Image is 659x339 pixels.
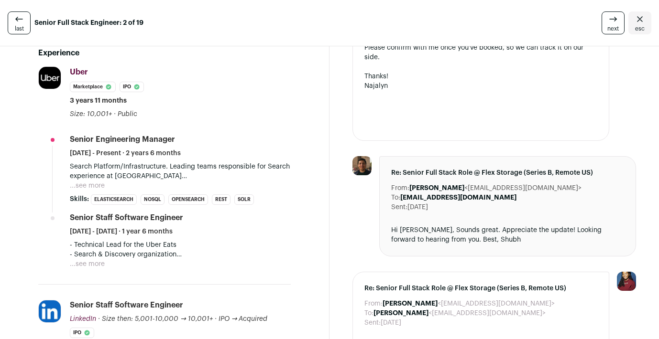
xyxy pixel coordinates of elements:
[391,202,407,212] dt: Sent:
[39,67,61,89] img: 046b842221cc5920251103cac33a6ce6d47e344b59eb72f0d26ba0bb907e91bb.jpg
[168,194,208,205] li: OpenSearch
[635,25,645,32] span: esc
[39,300,61,322] img: e23be04427e9fc54bf8b6f4ecff8b046137624144e00097804b976b9db2c38c9.jpg
[70,227,173,236] span: [DATE] - [DATE] · 1 year 6 months
[617,272,636,291] img: 10010497-medium_jpg
[628,11,651,34] a: Close
[407,202,428,212] dd: [DATE]
[364,72,597,81] div: Thanks!
[70,328,94,338] li: IPO
[352,156,372,175] img: 5648d6b7b8deb8237b0a71cff8cfedf3bf078c6761199b86476b56be4bc7d473.jpg
[602,11,625,34] a: next
[409,185,464,191] b: [PERSON_NAME]
[70,259,105,269] button: ...see more
[400,194,516,201] b: [EMAIL_ADDRESS][DOMAIN_NAME]
[70,82,116,92] li: Marketplace
[114,109,116,119] span: ·
[70,96,127,106] span: 3 years 11 months
[212,194,231,205] li: REST
[409,183,582,193] dd: <[EMAIL_ADDRESS][DOMAIN_NAME]>
[70,68,88,76] span: Uber
[98,316,213,322] span: · Size then: 5,001-10,000 → 10,001+
[391,225,624,244] div: Hi [PERSON_NAME], Sounds great. Appreciate the update! Looking forward to hearing from you. Best,...
[364,81,597,91] div: Najalyn
[70,240,291,259] p: - Technical Lead for the Uber Eats - Search & Discovery organization
[364,308,373,318] dt: To:
[70,134,175,145] div: Senior Engineering Manager
[381,318,401,328] dd: [DATE]
[15,25,24,32] span: last
[70,181,105,191] button: ...see more
[364,318,381,328] dt: Sent:
[391,168,624,178] span: Re: Senior Full Stack Role @ Flex Storage (Series B, Remote US)
[70,148,181,158] span: [DATE] - Present · 2 years 6 months
[373,310,428,317] b: [PERSON_NAME]
[383,299,555,308] dd: <[EMAIL_ADDRESS][DOMAIN_NAME]>
[118,111,137,117] span: Public
[70,162,291,181] p: Search Platform/Infrastructure. Leading teams responsible for Search experience at [GEOGRAPHIC_DATA]
[364,43,597,62] div: Please confirm with me once you've booked, so we can track it on our side.
[219,316,268,322] span: IPO → Acquired
[364,299,383,308] dt: From:
[364,284,597,293] span: Re: Senior Full Stack Role @ Flex Storage (Series B, Remote US)
[70,300,183,310] div: Senior Staff Software Engineer
[141,194,165,205] li: NoSQL
[607,25,619,32] span: next
[70,316,96,322] span: LinkedIn
[215,314,217,324] span: ·
[70,194,89,204] span: Skills:
[70,212,183,223] div: Senior Staff Software Engineer
[391,183,409,193] dt: From:
[34,18,143,28] strong: Senior Full Stack Engineer: 2 of 19
[391,193,400,202] dt: To:
[70,111,112,117] span: Size: 10,001+
[38,47,291,59] h2: Experience
[234,194,254,205] li: Solr
[8,11,31,34] a: last
[91,194,137,205] li: Elasticsearch
[373,308,546,318] dd: <[EMAIL_ADDRESS][DOMAIN_NAME]>
[120,82,144,92] li: IPO
[383,300,438,307] b: [PERSON_NAME]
